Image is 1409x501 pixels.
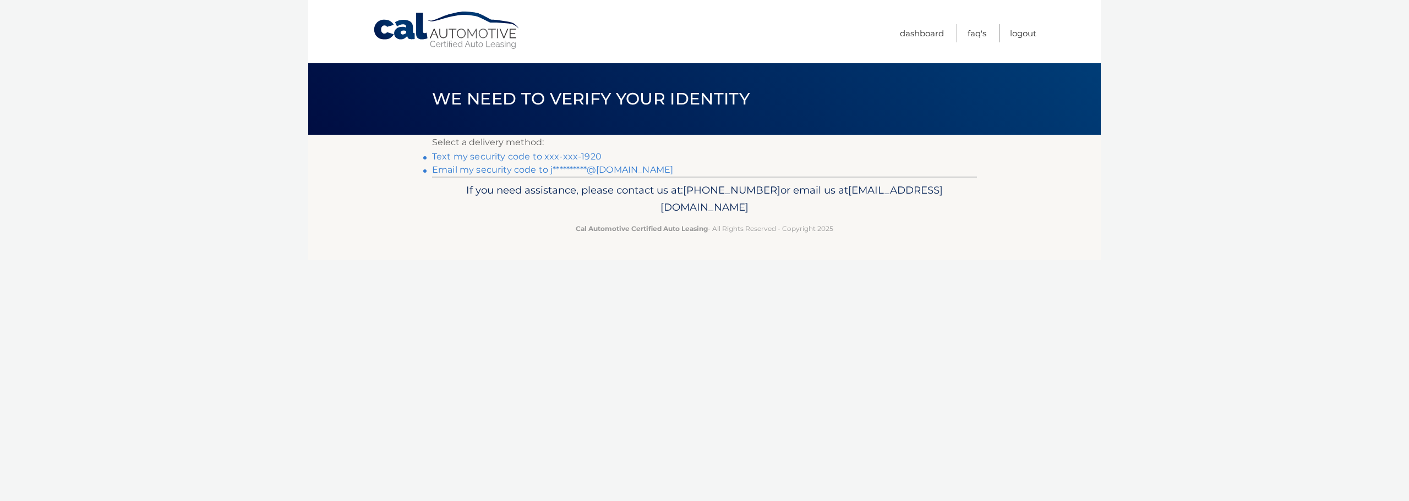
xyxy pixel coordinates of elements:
[373,11,521,50] a: Cal Automotive
[576,224,708,233] strong: Cal Automotive Certified Auto Leasing
[439,181,970,217] p: If you need assistance, please contact us at: or email us at
[439,223,970,234] p: - All Rights Reserved - Copyright 2025
[432,89,750,109] span: We need to verify your identity
[683,184,780,196] span: [PHONE_NUMBER]
[432,135,977,150] p: Select a delivery method:
[432,164,673,175] a: Email my security code to j**********@[DOMAIN_NAME]
[432,151,602,162] a: Text my security code to xxx-xxx-1920
[968,24,986,42] a: FAQ's
[900,24,944,42] a: Dashboard
[1010,24,1036,42] a: Logout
